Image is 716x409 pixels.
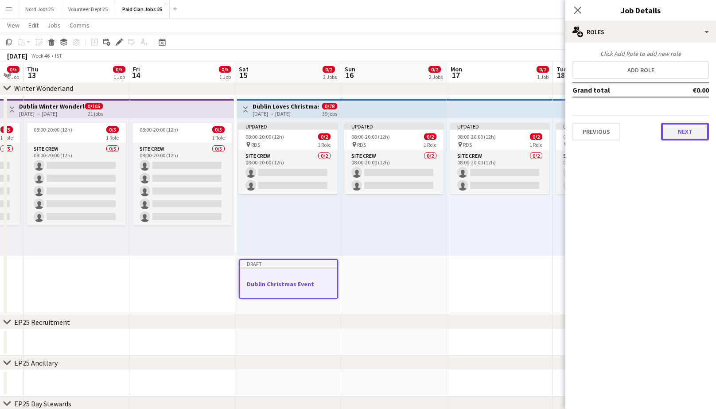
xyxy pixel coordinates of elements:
[318,133,331,140] span: 0/2
[556,151,655,194] app-card-role: Site Crew0/208:00-20:00 (12h)
[8,74,19,80] div: 1 Job
[253,110,319,117] div: [DATE] → [DATE]
[450,123,549,130] div: Updated
[4,19,23,31] a: View
[556,123,655,130] div: Updated
[238,151,338,194] app-card-role: Site Crew0/208:00-20:00 (12h)
[345,65,355,73] span: Sun
[61,0,115,18] button: Volunteer Dept 25
[428,66,441,73] span: 0/2
[7,66,19,73] span: 0/5
[237,70,249,80] span: 15
[449,70,462,80] span: 17
[26,70,38,80] span: 13
[530,133,542,140] span: 0/2
[450,123,549,194] app-job-card: Updated08:00-20:00 (12h)0/2 RDS1 RoleSite Crew0/208:00-20:00 (12h)
[424,133,436,140] span: 0/2
[572,50,709,58] div: Click Add Role to add new role
[351,133,390,140] span: 08:00-20:00 (12h)
[14,399,71,408] div: EP25 Day Stewards
[19,102,85,110] h3: Dublin Winter Wonderland Build
[322,103,337,109] span: 0/78
[661,123,709,140] button: Next
[238,123,338,130] div: Updated
[27,65,38,73] span: Thu
[19,110,85,117] div: [DATE] → [DATE]
[343,70,355,80] span: 16
[14,318,70,327] div: EP25 Recruitment
[85,103,103,109] span: 0/105
[18,0,61,18] button: Nord Jobs 25
[0,126,13,133] span: 0/5
[555,70,567,80] span: 18
[219,66,231,73] span: 0/5
[251,141,260,148] span: RDS
[44,19,64,31] a: Jobs
[70,21,89,29] span: Comms
[66,19,93,31] a: Comms
[565,21,716,43] div: Roles
[29,52,51,59] span: Week 46
[323,66,335,73] span: 0/2
[25,19,42,31] a: Edit
[245,133,284,140] span: 08:00-20:00 (12h)
[318,141,331,148] span: 1 Role
[457,133,496,140] span: 08:00-20:00 (12h)
[14,358,58,367] div: EP25 Ancillary
[556,123,655,194] app-job-card: Updated08:00-20:00 (12h)0/2 RDS1 RoleSite Crew0/208:00-20:00 (12h)
[239,65,249,73] span: Sat
[55,52,62,59] div: IST
[34,126,72,133] span: 08:00-20:00 (12h)
[106,126,119,133] span: 0/5
[106,134,119,141] span: 1 Role
[572,123,620,140] button: Previous
[28,21,39,29] span: Edit
[115,0,170,18] button: Paid Clan Jobs 25
[537,66,549,73] span: 0/2
[344,123,444,194] app-job-card: Updated08:00-20:00 (12h)0/2 RDS1 RoleSite Crew0/208:00-20:00 (12h)
[27,144,126,226] app-card-role: Site Crew0/508:00-20:00 (12h)
[240,280,337,288] h3: Dublin Christmas Event
[556,65,567,73] span: Tue
[132,144,232,226] app-card-role: Site Crew0/508:00-20:00 (12h)
[27,123,126,226] app-job-card: 08:00-20:00 (12h)0/51 RoleSite Crew0/508:00-20:00 (12h)
[133,65,140,73] span: Fri
[572,83,667,97] td: Grand total
[322,109,337,117] div: 39 jobs
[47,21,61,29] span: Jobs
[212,134,225,141] span: 1 Role
[529,141,542,148] span: 1 Role
[463,141,472,148] span: RDS
[113,66,125,73] span: 0/5
[563,133,602,140] span: 08:00-20:00 (12h)
[219,74,231,80] div: 1 Job
[323,74,337,80] div: 2 Jobs
[132,70,140,80] span: 14
[14,84,73,93] div: Winter Wonderland
[140,126,178,133] span: 08:00-20:00 (12h)
[238,123,338,194] app-job-card: Updated08:00-20:00 (12h)0/2 RDS1 RoleSite Crew0/208:00-20:00 (12h)
[239,259,338,299] app-job-card: DraftDublin Christmas Event
[7,21,19,29] span: View
[212,126,225,133] span: 0/5
[450,151,549,194] app-card-role: Site Crew0/208:00-20:00 (12h)
[667,83,709,97] td: €0.00
[7,51,27,60] div: [DATE]
[451,65,462,73] span: Mon
[344,151,444,194] app-card-role: Site Crew0/208:00-20:00 (12h)
[429,74,443,80] div: 2 Jobs
[113,74,125,80] div: 1 Job
[253,102,319,110] h3: Dublin Loves Christmas - Standby Crew
[132,123,232,226] app-job-card: 08:00-20:00 (12h)0/51 RoleSite Crew0/508:00-20:00 (12h)
[565,4,716,16] h3: Job Details
[357,141,366,148] span: RDS
[572,61,709,79] button: Add role
[88,109,103,117] div: 21 jobs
